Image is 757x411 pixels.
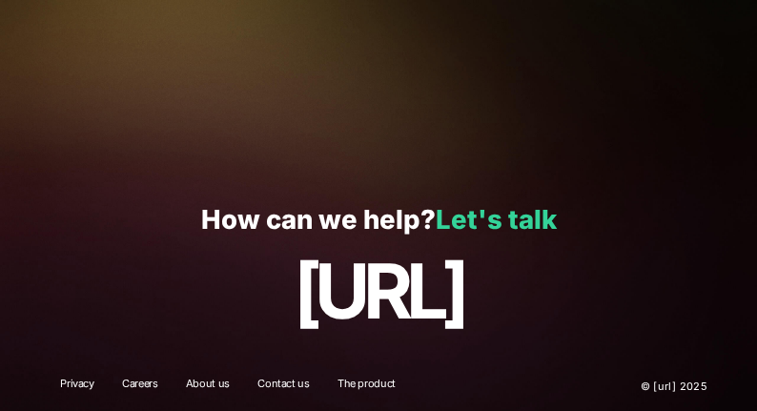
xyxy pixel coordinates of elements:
p: How can we help? [35,205,723,235]
a: The product [327,376,406,397]
a: Let's talk [436,203,557,236]
p: [URL] [35,249,723,334]
a: Contact us [247,376,319,397]
a: Privacy [50,376,104,397]
a: Careers [112,376,168,397]
a: About us [175,376,240,397]
p: © [URL] 2025 [542,376,707,397]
